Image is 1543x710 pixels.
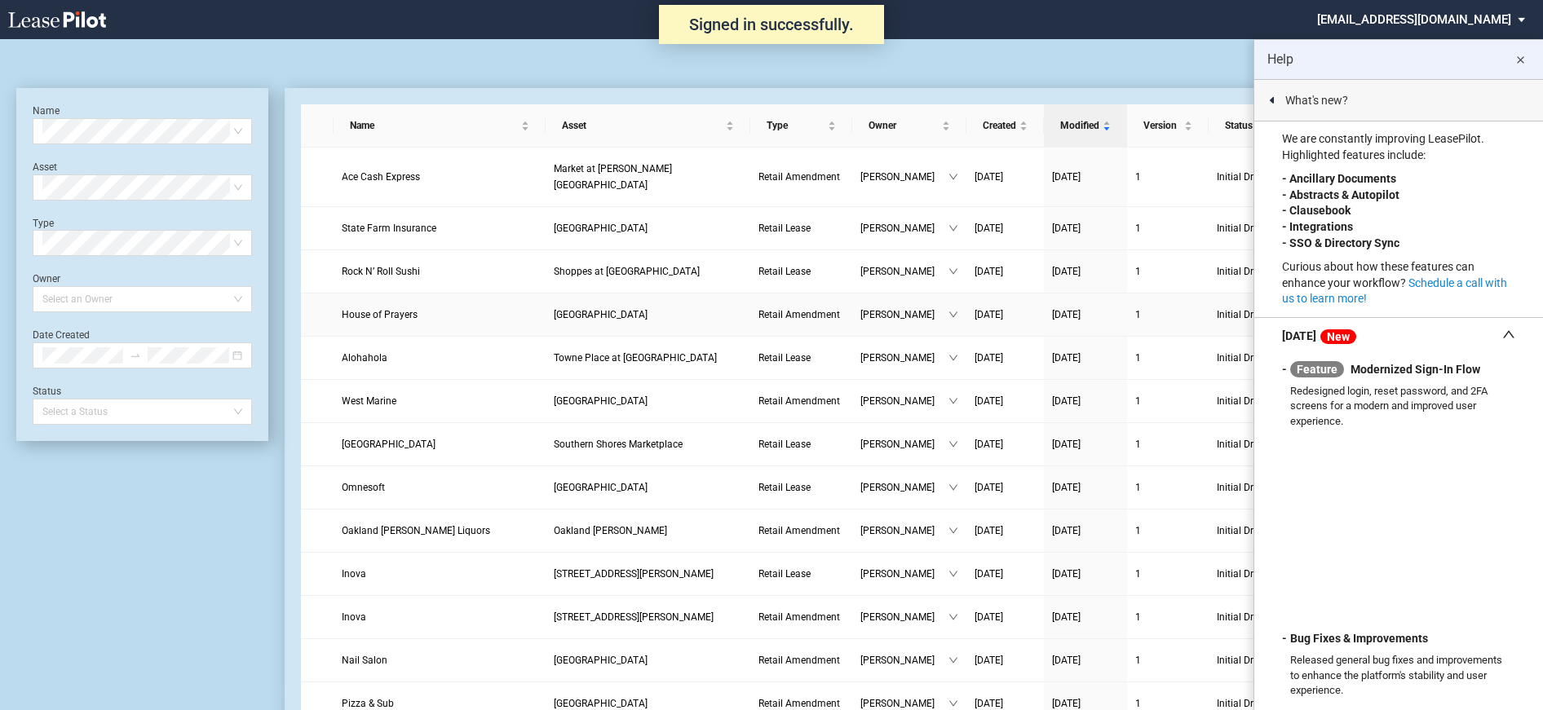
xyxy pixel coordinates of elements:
[975,223,1003,234] span: [DATE]
[1217,652,1313,668] span: Initial Draft
[1135,263,1200,280] a: 1
[342,263,537,280] a: Rock N’ Roll Sushi
[1052,220,1119,236] a: [DATE]
[554,350,742,366] a: Towne Place at [GEOGRAPHIC_DATA]
[948,310,958,320] span: down
[948,439,958,449] span: down
[975,309,1003,320] span: [DATE]
[767,117,825,134] span: Type
[758,566,844,582] a: Retail Lease
[1052,223,1081,234] span: [DATE]
[758,350,844,366] a: Retail Lease
[758,698,840,709] span: Retail Amendment
[975,698,1003,709] span: [DATE]
[758,525,840,536] span: Retail Amendment
[758,220,844,236] a: Retail Lease
[554,220,742,236] a: [GEOGRAPHIC_DATA]
[342,525,490,536] span: Oakland Mills Liquors
[975,525,1003,536] span: [DATE]
[342,652,537,668] a: Nail Salon
[342,220,537,236] a: State Farm Insurance
[975,436,1036,452] a: [DATE]
[1052,482,1081,493] span: [DATE]
[1209,104,1331,148] th: Status
[758,482,811,493] span: Retail Lease
[1052,568,1081,580] span: [DATE]
[554,611,714,623] span: 45745 Nokes Boulevard
[1135,436,1200,452] a: 1
[758,306,844,323] a: Retail Amendment
[948,526,958,536] span: down
[948,172,958,182] span: down
[554,568,714,580] span: 45745 Nokes Boulevard
[975,609,1036,625] a: [DATE]
[1135,482,1141,493] span: 1
[860,393,948,409] span: [PERSON_NAME]
[860,306,948,323] span: [PERSON_NAME]
[758,263,844,280] a: Retail Lease
[342,611,366,623] span: Inova
[554,698,648,709] span: Hammershire Square
[342,698,394,709] span: Pizza & Sub
[342,568,366,580] span: Inova
[342,266,420,277] span: Rock N’ Roll Sushi
[1217,393,1313,409] span: Initial Draft
[350,117,518,134] span: Name
[342,609,537,625] a: Inova
[554,309,648,320] span: Northwest Plaza
[1135,652,1200,668] a: 1
[948,699,958,708] span: down
[975,350,1036,366] a: [DATE]
[1135,171,1141,183] span: 1
[1052,266,1081,277] span: [DATE]
[33,329,90,341] label: Date Created
[554,439,683,450] span: Southern Shores Marketplace
[975,266,1003,277] span: [DATE]
[1135,169,1200,185] a: 1
[975,352,1003,364] span: [DATE]
[975,393,1036,409] a: [DATE]
[342,655,387,666] span: Nail Salon
[860,523,948,539] span: [PERSON_NAME]
[1127,104,1209,148] th: Version
[1217,306,1313,323] span: Initial Draft
[975,652,1036,668] a: [DATE]
[1217,609,1313,625] span: Initial Draft
[948,655,958,665] span: down
[1052,263,1119,280] a: [DATE]
[342,169,537,185] a: Ace Cash Express
[130,350,141,361] span: to
[975,169,1036,185] a: [DATE]
[975,395,1003,407] span: [DATE]
[554,161,742,193] a: Market at [PERSON_NAME][GEOGRAPHIC_DATA]
[860,566,948,582] span: [PERSON_NAME]
[342,352,387,364] span: Alohahola
[554,436,742,452] a: Southern Shores Marketplace
[1217,523,1313,539] span: Initial Draft
[554,393,742,409] a: [GEOGRAPHIC_DATA]
[975,655,1003,666] span: [DATE]
[1217,436,1313,452] span: Initial Draft
[1135,698,1141,709] span: 1
[342,566,537,582] a: Inova
[1217,350,1313,366] span: Initial Draft
[948,267,958,276] span: down
[966,104,1044,148] th: Created
[554,266,700,277] span: Shoppes at Belvedere
[975,523,1036,539] a: [DATE]
[554,352,717,364] span: Towne Place at Greenbrier
[975,171,1003,183] span: [DATE]
[1135,525,1141,536] span: 1
[860,436,948,452] span: [PERSON_NAME]
[342,439,435,450] span: Outer Banks Hospital
[1135,395,1141,407] span: 1
[1217,220,1313,236] span: Initial Draft
[1052,436,1119,452] a: [DATE]
[1135,352,1141,364] span: 1
[758,523,844,539] a: Retail Amendment
[1060,117,1099,134] span: Modified
[554,395,648,407] span: North East Station
[1052,479,1119,496] a: [DATE]
[758,568,811,580] span: Retail Lease
[758,436,844,452] a: Retail Lease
